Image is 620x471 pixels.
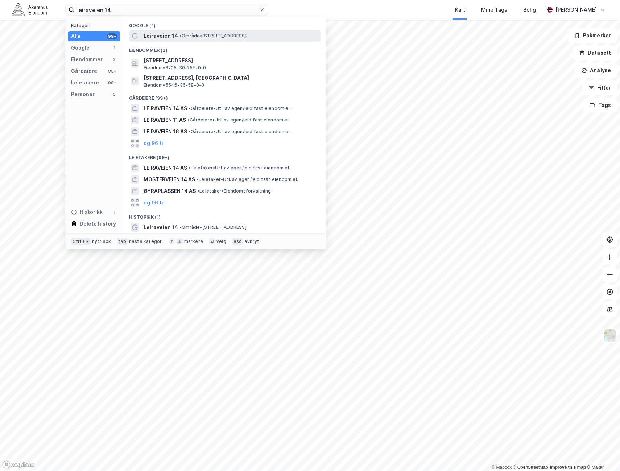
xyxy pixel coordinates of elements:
[184,239,203,244] div: markere
[111,57,117,62] div: 2
[573,46,617,60] button: Datasett
[2,460,34,469] a: Mapbox homepage
[584,436,620,471] iframe: Chat Widget
[583,98,617,112] button: Tags
[455,5,465,14] div: Kart
[71,55,103,64] div: Eiendommer
[92,239,111,244] div: nytt søk
[144,223,178,232] span: Leiraveien 14
[129,239,163,244] div: neste kategori
[144,104,187,113] span: LEIRAVEIEN 14 AS
[584,436,620,471] div: Kontrollprogram for chat
[513,465,548,470] a: OpenStreetMap
[523,5,536,14] div: Bolig
[71,67,97,75] div: Gårdeiere
[144,74,318,82] span: [STREET_ADDRESS], [GEOGRAPHIC_DATA]
[481,5,507,14] div: Mine Tags
[197,177,199,182] span: •
[144,65,206,71] span: Eiendom • 3205-30-255-0-0
[197,177,298,182] span: Leietaker • Utl. av egen/leid fast eiendom el.
[555,5,597,14] div: [PERSON_NAME]
[189,165,191,170] span: •
[144,187,196,195] span: ØYRAPLASSEN 14 AS
[111,45,117,51] div: 1
[107,33,117,39] div: 99+
[179,33,182,38] span: •
[71,78,99,87] div: Leietakere
[197,188,199,194] span: •
[111,209,117,215] div: 1
[144,175,195,184] span: MOSTERVEIEN 14 AS
[71,90,95,99] div: Personer
[189,129,291,135] span: Gårdeiere • Utl. av egen/leid fast eiendom el.
[71,32,81,41] div: Alle
[179,224,182,230] span: •
[187,117,190,123] span: •
[71,44,90,52] div: Google
[189,106,191,111] span: •
[179,224,247,230] span: Område • [STREET_ADDRESS]
[80,219,116,228] div: Delete history
[111,91,117,97] div: 0
[582,80,617,95] button: Filter
[189,106,291,111] span: Gårdeiere • Utl. av egen/leid fast eiendom el.
[189,129,191,134] span: •
[144,116,186,124] span: LEIRAVEIEN 11 AS
[179,33,247,39] span: Område • [STREET_ADDRESS]
[232,238,243,245] div: esc
[107,68,117,74] div: 99+
[12,3,48,16] img: akershus-eiendom-logo.9091f326c980b4bce74ccdd9f866810c.svg
[144,82,204,88] span: Eiendom • 5546-36-58-0-0
[550,465,586,470] a: Improve this map
[71,23,120,28] div: Kategori
[117,238,128,245] div: tab
[123,149,326,162] div: Leietakere (99+)
[197,188,271,194] span: Leietaker • Eiendomsforvaltning
[123,42,326,55] div: Eiendommer (2)
[492,465,512,470] a: Mapbox
[603,329,617,342] img: Z
[575,63,617,78] button: Analyse
[71,238,91,245] div: Ctrl + k
[144,56,318,65] span: [STREET_ADDRESS]
[244,239,259,244] div: avbryt
[189,165,290,171] span: Leietaker • Utl. av egen/leid fast eiendom el.
[144,198,165,207] button: og 96 til
[144,164,187,172] span: LEIRAVEIEN 14 AS
[123,208,326,222] div: Historikk (1)
[144,32,178,40] span: Leiraveien 14
[123,17,326,30] div: Google (1)
[187,117,290,123] span: Gårdeiere • Utl. av egen/leid fast eiendom el.
[144,127,187,136] span: LEIRAVEIEN 16 AS
[123,90,326,103] div: Gårdeiere (99+)
[144,139,165,148] button: og 96 til
[216,239,226,244] div: velg
[71,208,103,216] div: Historikk
[107,80,117,86] div: 99+
[74,4,259,15] input: Søk på adresse, matrikkel, gårdeiere, leietakere eller personer
[568,28,617,43] button: Bokmerker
